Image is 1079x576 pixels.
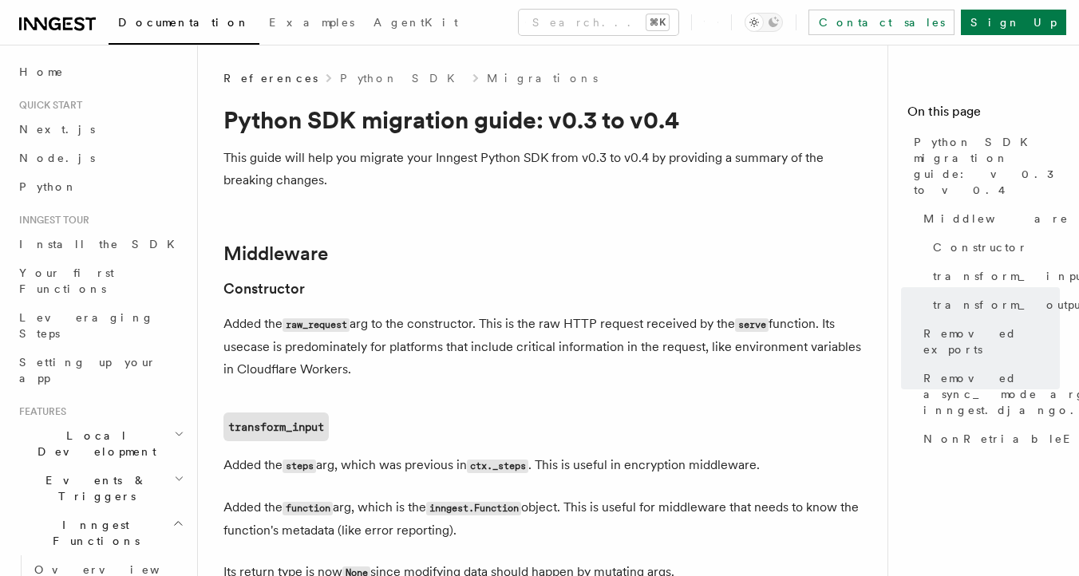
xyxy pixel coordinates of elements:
a: Node.js [13,144,188,172]
h1: Python SDK migration guide: v0.3 to v0.4 [223,105,862,134]
span: Inngest Functions [13,517,172,549]
button: Inngest Functions [13,511,188,555]
button: Search...⌘K [519,10,678,35]
span: Home [19,64,64,80]
code: steps [283,460,316,473]
kbd: ⌘K [646,14,669,30]
a: Your first Functions [13,258,188,303]
p: Added the arg to the constructor. This is the raw HTTP request received by the function. Its usec... [223,313,862,381]
a: Sign Up [961,10,1066,35]
span: Your first Functions [19,266,114,295]
code: function [283,502,333,515]
a: NonRetriableError [917,424,1060,453]
button: Local Development [13,421,188,466]
span: Documentation [118,16,250,29]
span: Local Development [13,428,174,460]
button: Toggle dark mode [745,13,783,32]
a: Constructor [927,233,1060,262]
span: Overview [34,563,199,576]
p: This guide will help you migrate your Inngest Python SDK from v0.3 to v0.4 by providing a summary... [223,147,862,191]
a: transform_input [223,412,329,441]
a: AgentKit [364,5,468,43]
span: Leveraging Steps [19,311,154,340]
a: Examples [259,5,364,43]
a: Contact sales [808,10,955,35]
p: Added the arg, which is the object. This is useful for middleware that needs to know the function... [223,496,862,542]
span: Setting up your app [19,356,156,385]
code: raw_request [283,318,350,332]
span: References [223,70,318,86]
a: Constructor [223,278,305,300]
span: Examples [269,16,354,29]
span: Events & Triggers [13,472,174,504]
a: Leveraging Steps [13,303,188,348]
span: Constructor [933,239,1028,255]
a: Removed async_mode arg in inngest.django.serve [917,364,1060,424]
a: Python SDK [340,70,464,86]
a: Middleware [917,204,1060,233]
a: Python SDK migration guide: v0.3 to v0.4 [907,128,1060,204]
span: Inngest tour [13,214,89,227]
a: Home [13,57,188,86]
a: transform_input [927,262,1060,290]
p: Added the arg, which was previous in . This is useful in encryption middleware. [223,454,862,477]
code: inngest.Function [426,502,521,515]
a: Next.js [13,115,188,144]
a: Install the SDK [13,230,188,258]
span: Features [13,405,66,418]
button: Events & Triggers [13,466,188,511]
span: AgentKit [373,16,458,29]
span: Middleware [923,211,1069,227]
a: Python [13,172,188,201]
a: Removed exports [917,319,1060,364]
a: Setting up your app [13,348,188,393]
span: Quick start [13,99,82,112]
a: Migrations [487,70,598,86]
code: serve [735,318,769,332]
a: Middleware [223,243,328,265]
span: Node.js [19,152,95,164]
span: Python [19,180,77,193]
h4: On this page [907,102,1060,128]
code: ctx._steps [467,460,528,473]
span: Removed exports [923,325,1060,357]
a: Documentation [109,5,259,45]
span: Next.js [19,123,95,136]
a: transform_output [927,290,1060,319]
span: Install the SDK [19,238,184,251]
span: Python SDK migration guide: v0.3 to v0.4 [914,134,1060,198]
